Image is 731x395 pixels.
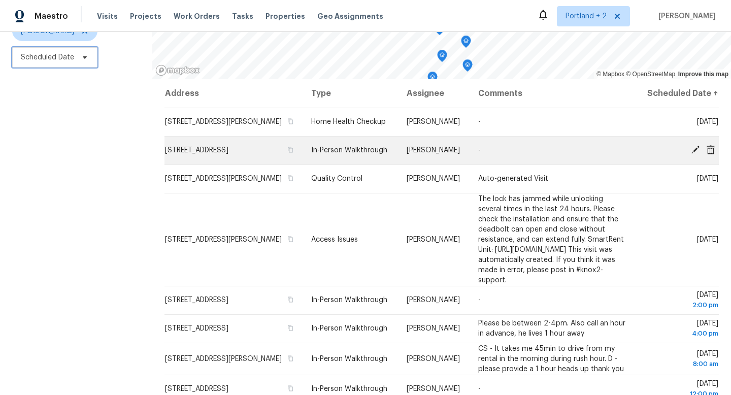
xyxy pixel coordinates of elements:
span: In-Person Walkthrough [311,325,387,332]
span: Work Orders [174,11,220,21]
span: CS - It takes me 45min to drive from my rental in the morning during rush hour. D - please provid... [478,345,624,373]
span: [STREET_ADDRESS] [165,147,228,154]
span: Properties [265,11,305,21]
span: [DATE] [645,320,718,339]
div: Map marker [437,50,447,65]
a: Improve this map [678,71,728,78]
span: [STREET_ADDRESS] [165,325,228,332]
span: [PERSON_NAME] [407,385,460,392]
th: Address [164,79,303,108]
th: Type [303,79,398,108]
a: Mapbox [596,71,624,78]
div: 8:00 am [645,359,718,369]
span: [STREET_ADDRESS] [165,297,228,304]
th: Scheduled Date ↑ [637,79,719,108]
div: 2:00 pm [645,300,718,310]
span: Quality Control [311,175,362,182]
div: Map marker [462,59,473,75]
span: Auto-generated Visit [478,175,548,182]
span: [PERSON_NAME] [407,175,460,182]
span: Projects [130,11,161,21]
button: Copy Address [286,174,295,183]
span: [STREET_ADDRESS][PERSON_NAME] [165,236,282,243]
span: Geo Assignments [317,11,383,21]
span: Tasks [232,13,253,20]
div: Map marker [427,72,438,87]
a: Mapbox homepage [155,64,200,76]
span: Maestro [35,11,68,21]
span: [PERSON_NAME] [407,118,460,125]
span: [STREET_ADDRESS] [165,385,228,392]
span: Visits [97,11,118,21]
span: Access Issues [311,236,358,243]
span: [DATE] [645,291,718,310]
span: Cancel [703,145,718,154]
span: [DATE] [645,350,718,369]
span: - [478,147,481,154]
span: In-Person Walkthrough [311,147,387,154]
button: Copy Address [286,354,295,363]
span: The lock has jammed while unlocking several times in the last 24 hours. Please check the installa... [478,195,624,284]
span: In-Person Walkthrough [311,355,387,363]
span: [STREET_ADDRESS][PERSON_NAME] [165,118,282,125]
a: OpenStreetMap [626,71,675,78]
button: Copy Address [286,295,295,304]
span: [STREET_ADDRESS][PERSON_NAME] [165,175,282,182]
span: - [478,297,481,304]
span: Home Health Checkup [311,118,386,125]
th: Comments [470,79,637,108]
span: [PERSON_NAME] [654,11,716,21]
button: Copy Address [286,384,295,393]
span: [DATE] [697,175,718,182]
span: Edit [688,145,703,154]
span: [DATE] [697,236,718,243]
span: - [478,118,481,125]
button: Copy Address [286,235,295,244]
span: In-Person Walkthrough [311,385,387,392]
span: [PERSON_NAME] [407,355,460,363]
th: Assignee [398,79,470,108]
span: [PERSON_NAME] [407,147,460,154]
button: Copy Address [286,117,295,126]
span: [PERSON_NAME] [407,297,460,304]
span: [DATE] [697,118,718,125]
div: 4:00 pm [645,328,718,339]
span: Please be between 2-4pm. Also call an hour in advance, he lives 1 hour away [478,320,625,337]
span: Scheduled Date [21,52,74,62]
span: [PERSON_NAME] [407,325,460,332]
span: - [478,385,481,392]
div: Map marker [461,36,471,51]
span: Portland + 2 [566,11,607,21]
span: [STREET_ADDRESS][PERSON_NAME] [165,355,282,363]
span: In-Person Walkthrough [311,297,387,304]
span: [PERSON_NAME] [407,236,460,243]
button: Copy Address [286,323,295,333]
